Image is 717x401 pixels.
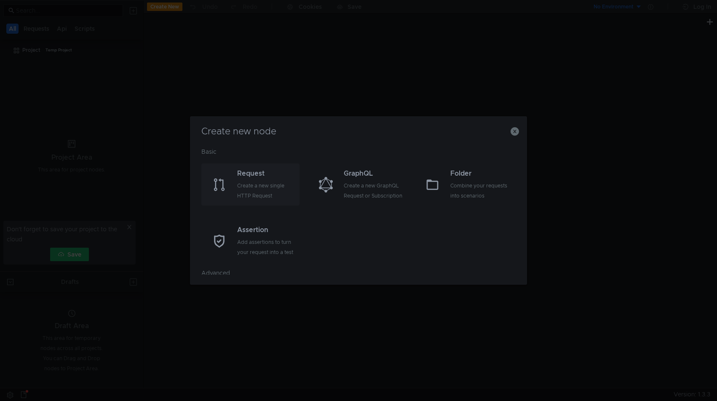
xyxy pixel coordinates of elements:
div: GraphQL [344,168,404,179]
div: Request [237,168,297,179]
h3: Create new node [200,126,517,136]
div: Combine your requests into scenarios [450,181,511,201]
div: Folder [450,168,511,179]
div: Add assertions to turn your request into a test [237,237,297,257]
div: Create a new single HTTP Request [237,181,297,201]
div: Advanced [201,268,516,285]
div: Assertion [237,225,297,235]
div: Create a new GraphQL Request or Subscription [344,181,404,201]
div: Basic [201,147,516,163]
